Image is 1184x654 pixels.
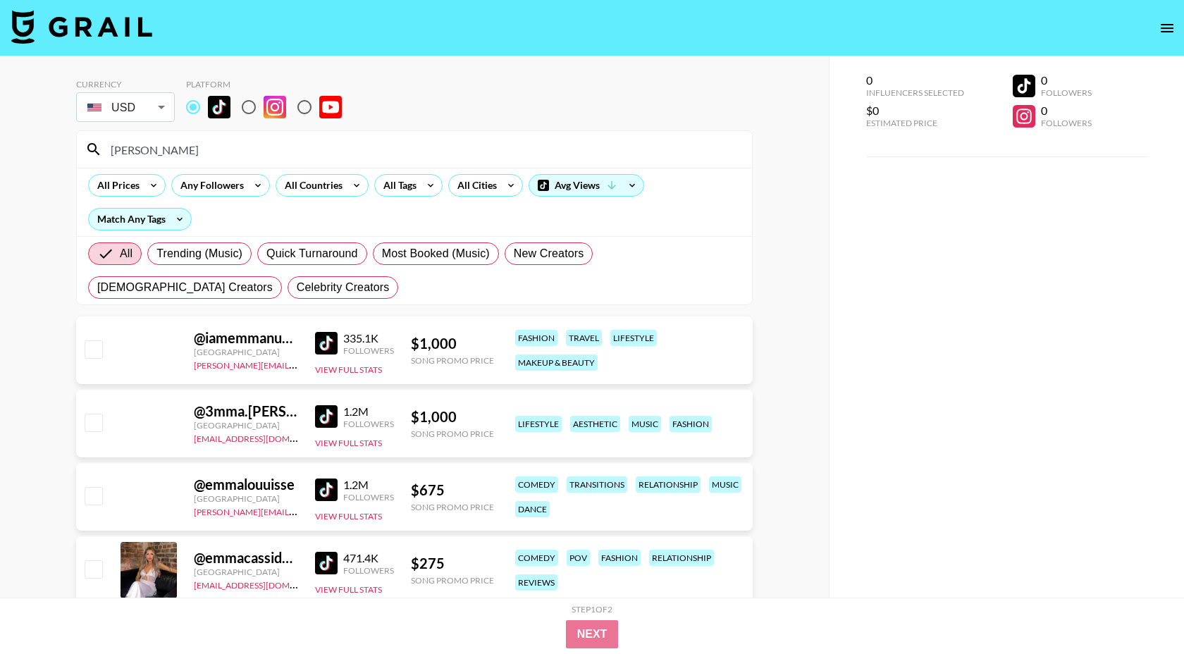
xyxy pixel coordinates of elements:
div: All Tags [375,175,419,196]
div: Followers [1041,118,1092,128]
div: All Prices [89,175,142,196]
img: YouTube [319,96,342,118]
div: Platform [186,79,353,90]
button: Next [566,620,619,648]
div: 1.2M [343,405,394,419]
div: reviews [515,574,557,591]
div: Song Promo Price [411,502,494,512]
div: comedy [515,550,558,566]
img: TikTok [315,405,338,428]
div: $ 1,000 [411,335,494,352]
div: aesthetic [570,416,620,432]
div: Song Promo Price [411,575,494,586]
div: Match Any Tags [89,209,191,230]
div: $ 275 [411,555,494,572]
div: [GEOGRAPHIC_DATA] [194,347,298,357]
img: TikTok [208,96,230,118]
div: makeup & beauty [515,354,598,371]
div: lifestyle [610,330,657,346]
div: $ 675 [411,481,494,499]
a: [EMAIL_ADDRESS][DOMAIN_NAME] [194,577,335,591]
div: comedy [515,476,558,493]
span: Most Booked (Music) [382,245,490,262]
span: All [120,245,132,262]
div: Song Promo Price [411,355,494,366]
div: Followers [1041,87,1092,98]
div: @ iamemmanuela [194,329,298,347]
button: View Full Stats [315,364,382,375]
div: relationship [636,476,701,493]
span: [DEMOGRAPHIC_DATA] Creators [97,279,273,296]
div: $ 1,000 [411,408,494,426]
div: @ emmacassidy.x [194,549,298,567]
span: Quick Turnaround [266,245,358,262]
button: View Full Stats [315,511,382,522]
div: Any Followers [172,175,247,196]
div: dance [515,501,550,517]
div: $0 [866,104,964,118]
button: View Full Stats [315,584,382,595]
button: View Full Stats [315,438,382,448]
div: Followers [343,565,394,576]
div: Currency [76,79,175,90]
div: transitions [567,476,627,493]
div: Followers [343,345,394,356]
div: 0 [1041,104,1092,118]
img: TikTok [315,552,338,574]
div: Influencers Selected [866,87,964,98]
span: Trending (Music) [156,245,242,262]
a: [EMAIL_ADDRESS][DOMAIN_NAME] [194,431,335,444]
div: [GEOGRAPHIC_DATA] [194,493,298,504]
div: music [629,416,661,432]
div: All Cities [449,175,500,196]
div: Song Promo Price [411,428,494,439]
div: pov [567,550,590,566]
div: All Countries [276,175,345,196]
div: lifestyle [515,416,562,432]
span: New Creators [514,245,584,262]
div: Followers [343,419,394,429]
div: 1.2M [343,478,394,492]
iframe: Drift Widget Chat Controller [1114,584,1167,637]
div: fashion [670,416,712,432]
span: Celebrity Creators [297,279,390,296]
img: TikTok [315,479,338,501]
div: [GEOGRAPHIC_DATA] [194,567,298,577]
div: relationship [649,550,714,566]
img: TikTok [315,332,338,354]
div: Avg Views [529,175,643,196]
a: [PERSON_NAME][EMAIL_ADDRESS][DOMAIN_NAME] [194,504,402,517]
div: [GEOGRAPHIC_DATA] [194,420,298,431]
div: 471.4K [343,551,394,565]
div: Step 1 of 2 [572,604,612,615]
div: travel [566,330,602,346]
button: open drawer [1153,14,1181,42]
div: 0 [866,73,964,87]
div: music [709,476,741,493]
div: Estimated Price [866,118,964,128]
div: @ 3mma.[PERSON_NAME] [194,402,298,420]
div: 0 [1041,73,1092,87]
div: @ emmalouuisse [194,476,298,493]
div: fashion [598,550,641,566]
img: Grail Talent [11,10,152,44]
a: [PERSON_NAME][EMAIL_ADDRESS][DOMAIN_NAME] [194,357,402,371]
div: Followers [343,492,394,502]
div: 335.1K [343,331,394,345]
div: fashion [515,330,557,346]
div: USD [79,95,172,120]
img: Instagram [264,96,286,118]
input: Search by User Name [102,138,744,161]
